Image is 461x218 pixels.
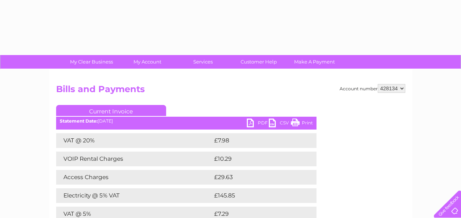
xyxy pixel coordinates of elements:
b: Statement Date: [60,118,98,124]
td: VAT @ 20% [56,133,212,148]
td: £10.29 [212,152,301,166]
div: [DATE] [56,119,317,124]
h2: Bills and Payments [56,84,405,98]
td: £7.98 [212,133,299,148]
a: CSV [269,119,291,129]
td: VOIP Rental Charges [56,152,212,166]
td: £29.63 [212,170,302,185]
td: Electricity @ 5% VAT [56,188,212,203]
div: Account number [340,84,405,93]
a: My Clear Business [61,55,122,69]
a: Services [173,55,233,69]
a: Print [291,119,313,129]
a: Customer Help [228,55,289,69]
a: Current Invoice [56,105,166,116]
a: My Account [117,55,178,69]
td: £145.85 [212,188,303,203]
a: PDF [247,119,269,129]
td: Access Charges [56,170,212,185]
a: Make A Payment [284,55,345,69]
